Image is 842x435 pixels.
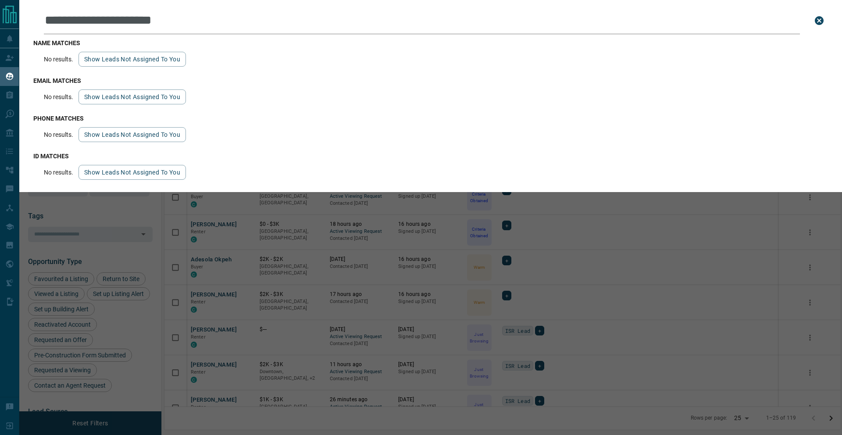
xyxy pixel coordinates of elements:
[33,153,828,160] h3: id matches
[44,169,73,176] p: No results.
[33,77,828,84] h3: email matches
[44,93,73,100] p: No results.
[78,165,186,180] button: show leads not assigned to you
[44,56,73,63] p: No results.
[78,89,186,104] button: show leads not assigned to you
[810,12,828,29] button: close search bar
[33,39,828,46] h3: name matches
[44,131,73,138] p: No results.
[78,127,186,142] button: show leads not assigned to you
[78,52,186,67] button: show leads not assigned to you
[33,115,828,122] h3: phone matches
